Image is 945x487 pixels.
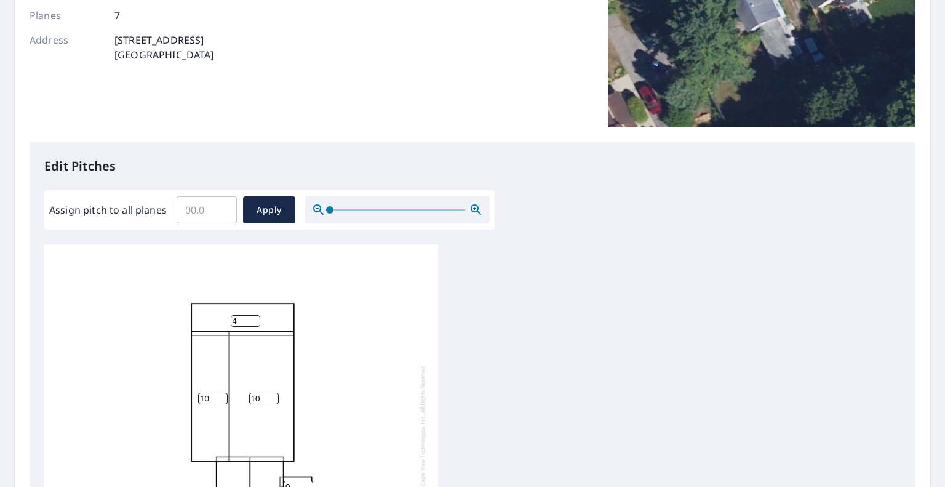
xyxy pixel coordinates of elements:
[44,157,901,175] p: Edit Pitches
[243,196,295,223] button: Apply
[114,33,214,62] p: [STREET_ADDRESS] [GEOGRAPHIC_DATA]
[177,193,237,227] input: 00.0
[114,8,120,23] p: 7
[30,8,103,23] p: Planes
[253,203,285,218] span: Apply
[49,203,167,217] label: Assign pitch to all planes
[30,33,103,62] p: Address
